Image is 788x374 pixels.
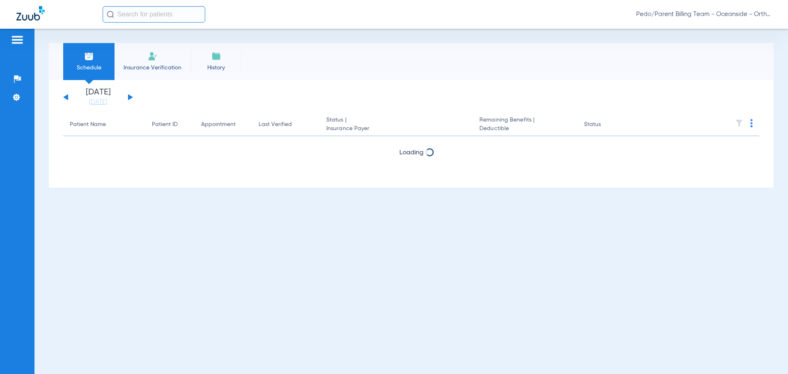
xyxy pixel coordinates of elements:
[326,124,466,133] span: Insurance Payer
[84,51,94,61] img: Schedule
[121,64,184,72] span: Insurance Verification
[735,119,743,127] img: filter.svg
[259,120,313,129] div: Last Verified
[16,6,45,21] img: Zuub Logo
[259,120,292,129] div: Last Verified
[70,120,139,129] div: Patient Name
[103,6,205,23] input: Search for patients
[399,149,424,156] span: Loading
[70,120,106,129] div: Patient Name
[73,98,123,106] a: [DATE]
[636,10,772,18] span: Pedo/Parent Billing Team - Oceanside - Ortho | The Super Dentists
[148,51,158,61] img: Manual Insurance Verification
[73,88,123,106] li: [DATE]
[197,64,236,72] span: History
[69,64,108,72] span: Schedule
[479,124,570,133] span: Deductible
[473,113,577,136] th: Remaining Benefits |
[201,120,245,129] div: Appointment
[320,113,473,136] th: Status |
[11,35,24,45] img: hamburger-icon
[152,120,188,129] div: Patient ID
[107,11,114,18] img: Search Icon
[750,119,753,127] img: group-dot-blue.svg
[201,120,236,129] div: Appointment
[577,113,633,136] th: Status
[211,51,221,61] img: History
[152,120,178,129] div: Patient ID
